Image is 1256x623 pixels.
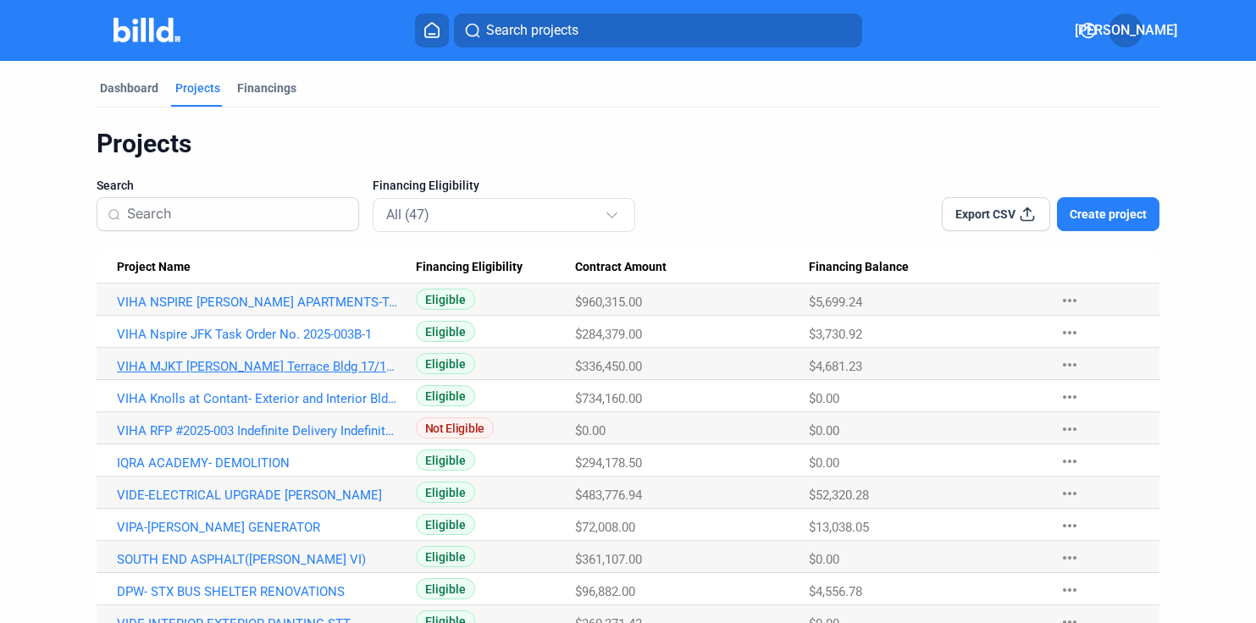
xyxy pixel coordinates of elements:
a: VIHA Nspire JFK Task Order No. 2025-003B-1 [117,327,399,342]
span: $72,008.00 [575,520,635,535]
a: VIHA MJKT [PERSON_NAME] Terrace Bldg 17/19/22 [117,359,399,374]
mat-icon: more_horiz [1060,419,1080,439]
span: Financing Balance [809,260,909,275]
span: $294,178.50 [575,455,642,471]
span: Eligible [416,514,475,535]
span: $0.00 [809,423,839,438]
span: $3,730.92 [809,327,862,342]
img: Billd Company Logo [113,18,180,42]
span: Eligible [416,289,475,310]
button: Search projects [454,14,862,47]
span: Eligible [416,449,475,471]
span: Not Eligible [416,417,494,438]
span: $0.00 [809,391,839,406]
span: Create project [1070,206,1147,223]
div: Projects [175,80,220,96]
mat-icon: more_horiz [1060,515,1080,536]
a: DPW- STX BUS SHELTER RENOVATIONS [117,584,399,599]
span: Eligible [416,482,475,503]
button: [PERSON_NAME] [1109,14,1143,47]
a: VIDE-ELECTRICAL UPGRADE [PERSON_NAME] [117,488,399,503]
mat-icon: more_horiz [1060,290,1080,311]
mat-icon: more_horiz [1060,355,1080,375]
div: Dashboard [100,80,158,96]
span: $13,038.05 [809,520,869,535]
div: Projects [97,128,1159,160]
a: VIHA RFP #2025-003 Indefinite Delivery Indefinite Quantity (IDIQ) NSPIRE [117,423,399,438]
mat-select-trigger: All (47) [386,207,429,223]
button: Export CSV [942,197,1050,231]
div: Financing Eligibility [416,260,575,275]
div: Financing Balance [809,260,1043,275]
mat-icon: more_horiz [1060,483,1080,504]
span: $284,379.00 [575,327,642,342]
a: SOUTH END ASPHALT([PERSON_NAME] VI) [117,552,399,567]
span: Export CSV [955,206,1015,223]
span: $0.00 [809,552,839,567]
span: Eligible [416,385,475,406]
span: $0.00 [809,455,839,471]
span: $0.00 [575,423,606,438]
span: Search projects [486,20,578,41]
mat-icon: more_horiz [1060,580,1080,600]
span: $734,160.00 [575,391,642,406]
a: VIHA Knolls at Contant- Exterior and Interior Bldg 1-1 [117,391,399,406]
mat-icon: more_horiz [1060,548,1080,568]
span: Eligible [416,353,475,374]
span: Contract Amount [575,260,667,275]
a: VIHA NSPIRE [PERSON_NAME] APARTMENTS-Task Order # 2025-003B-2 [117,295,399,310]
div: Contract Amount [575,260,809,275]
span: Financing Eligibility [416,260,523,275]
mat-icon: more_horiz [1060,387,1080,407]
div: Project Name [117,260,415,275]
button: Create project [1057,197,1159,231]
span: Project Name [117,260,191,275]
input: Search [127,196,348,232]
span: Search [97,177,134,194]
span: $4,681.23 [809,359,862,374]
span: $4,556.78 [809,584,862,599]
mat-icon: more_horiz [1060,323,1080,343]
span: Financing Eligibility [373,177,479,194]
span: Eligible [416,578,475,599]
mat-icon: more_horiz [1060,451,1080,471]
span: $96,882.00 [575,584,635,599]
span: $483,776.94 [575,488,642,503]
span: $960,315.00 [575,295,642,310]
div: Financings [237,80,296,96]
a: VIPA-[PERSON_NAME] GENERATOR [117,520,399,535]
span: $52,320.28 [809,488,869,503]
span: $336,450.00 [575,359,642,374]
span: Eligible [416,546,475,567]
span: $361,107.00 [575,552,642,567]
a: IQRA ACADEMY- DEMOLITION [117,455,399,471]
span: [PERSON_NAME] [1075,20,1177,41]
span: Eligible [416,321,475,342]
span: $5,699.24 [809,295,862,310]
